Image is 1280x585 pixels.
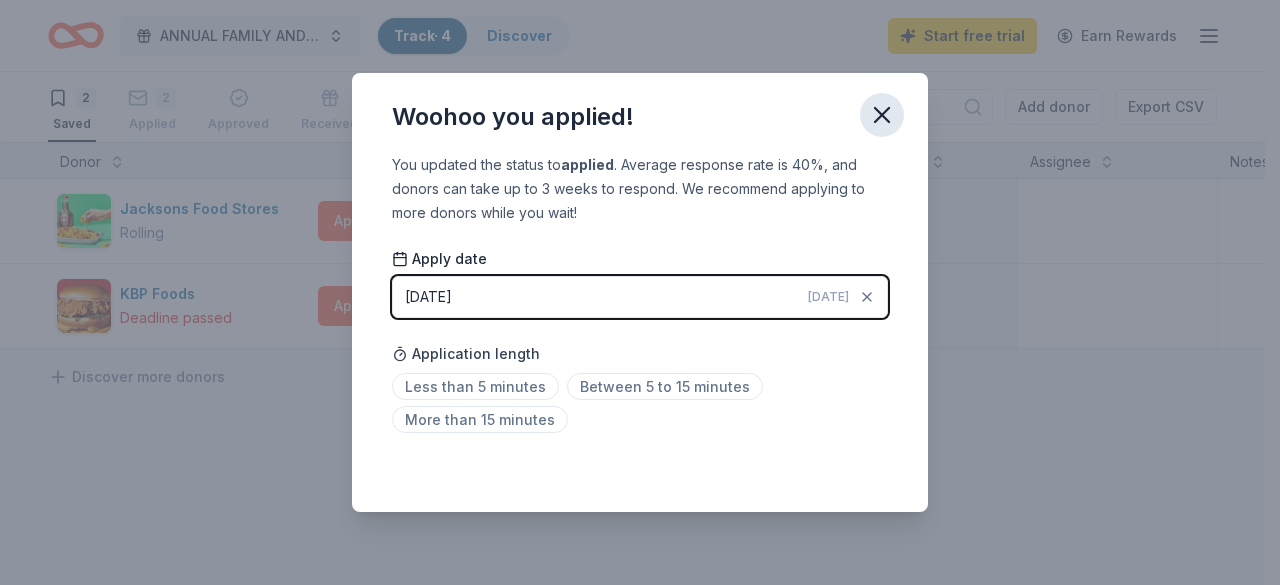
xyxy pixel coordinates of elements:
[567,373,763,400] span: Between 5 to 15 minutes
[392,276,888,318] button: [DATE][DATE]
[392,249,487,269] span: Apply date
[392,101,634,133] div: Woohoo you applied!
[392,342,540,366] span: Application length
[808,289,849,305] span: [DATE]
[405,285,452,309] div: [DATE]
[561,156,614,173] b: applied
[392,373,559,400] span: Less than 5 minutes
[392,406,568,433] span: More than 15 minutes
[392,153,888,225] div: You updated the status to . Average response rate is 40%, and donors can take up to 3 weeks to re...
